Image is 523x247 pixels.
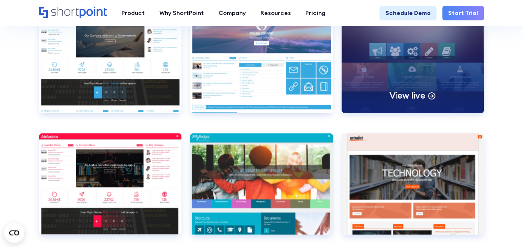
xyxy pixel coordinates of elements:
[4,223,24,243] button: Open CMP widget
[481,207,523,247] div: Widget de chat
[39,11,181,124] a: Airlines 1
[442,6,484,20] a: Start Trial
[39,133,181,246] a: Branded Site 1
[218,9,246,17] div: Company
[342,11,484,124] a: Bold IntranetView live
[253,6,298,20] a: Resources
[190,133,332,246] a: Branded Site 2
[39,7,107,19] a: Home
[211,6,253,20] a: Company
[190,11,332,124] a: Airlines 2
[389,90,425,101] p: View live
[298,6,333,20] a: Pricing
[114,6,152,20] a: Product
[481,207,523,247] iframe: Chat Widget
[305,9,325,17] div: Pricing
[379,6,436,20] a: Schedule Demo
[121,9,145,17] div: Product
[260,9,291,17] div: Resources
[342,133,484,246] a: Branded Site 3
[159,9,204,17] div: Why ShortPoint
[152,6,211,20] a: Why ShortPoint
